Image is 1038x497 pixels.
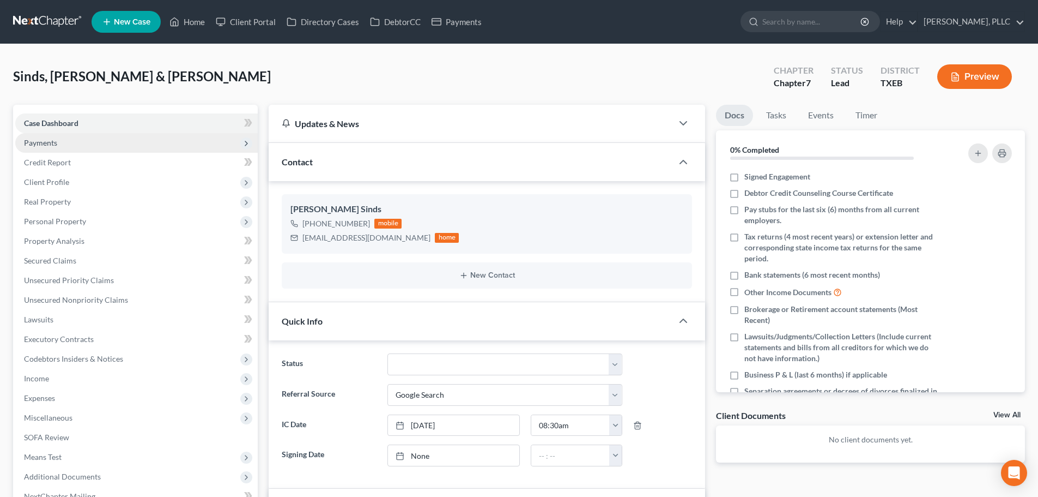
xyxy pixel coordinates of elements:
span: Sinds, [PERSON_NAME] & [PERSON_NAME] [13,68,271,84]
a: SOFA Review [15,428,258,447]
span: SOFA Review [24,433,69,442]
a: Events [799,105,842,126]
a: Property Analysis [15,231,258,251]
span: Real Property [24,197,71,206]
div: TXEB [881,77,920,89]
span: Secured Claims [24,256,76,265]
a: None [388,445,519,466]
div: [PHONE_NUMBER] [302,218,370,229]
div: [EMAIL_ADDRESS][DOMAIN_NAME] [302,232,430,243]
span: Codebtors Insiders & Notices [24,354,123,363]
input: Search by name... [762,11,862,32]
label: IC Date [276,415,381,436]
span: Means Test [24,452,62,462]
a: Secured Claims [15,251,258,271]
a: Executory Contracts [15,330,258,349]
div: Open Intercom Messenger [1001,460,1027,486]
a: [DATE] [388,415,519,436]
a: [PERSON_NAME], PLLC [918,12,1024,32]
span: Credit Report [24,158,71,167]
span: Contact [282,157,313,167]
label: Referral Source [276,384,381,406]
a: Timer [847,105,886,126]
span: Debtor Credit Counseling Course Certificate [744,188,893,199]
span: Other Income Documents [744,287,831,298]
span: Case Dashboard [24,118,78,128]
a: Case Dashboard [15,113,258,133]
a: Unsecured Priority Claims [15,271,258,290]
span: Quick Info [282,316,323,326]
span: Business P & L (last 6 months) if applicable [744,369,887,380]
a: Home [164,12,210,32]
span: Miscellaneous [24,413,72,422]
a: Tasks [757,105,795,126]
a: Lawsuits [15,310,258,330]
div: mobile [374,219,402,229]
input: -- : -- [531,445,610,466]
span: Signed Engagement [744,171,810,182]
div: District [881,64,920,77]
span: Separation agreements or decrees of divorces finalized in the past 2 years [744,386,938,408]
div: Chapter [774,64,814,77]
a: Directory Cases [281,12,365,32]
label: Signing Date [276,445,381,466]
a: View All [993,411,1021,419]
div: Lead [831,77,863,89]
a: Payments [426,12,487,32]
a: Client Portal [210,12,281,32]
input: -- : -- [531,415,610,436]
span: Lawsuits/Judgments/Collection Letters (Include current statements and bills from all creditors fo... [744,331,938,364]
span: Property Analysis [24,236,84,245]
span: Bank statements (6 most recent months) [744,270,880,280]
span: Executory Contracts [24,334,94,344]
label: Status [276,354,381,375]
span: Client Profile [24,177,69,187]
div: [PERSON_NAME] Sinds [290,203,683,216]
span: New Case [114,18,150,26]
p: No client documents yet. [725,434,1016,445]
a: Docs [716,105,753,126]
div: Client Documents [716,410,786,421]
div: home [435,233,459,243]
span: Brokerage or Retirement account statements (Most Recent) [744,304,938,326]
a: Help [881,12,917,32]
span: Unsecured Nonpriority Claims [24,295,128,304]
a: Credit Report [15,153,258,172]
div: Chapter [774,77,814,89]
button: Preview [937,64,1012,89]
span: 7 [806,77,811,88]
a: Unsecured Nonpriority Claims [15,290,258,310]
span: Lawsuits [24,315,53,324]
div: Status [831,64,863,77]
button: New Contact [290,271,683,280]
span: Unsecured Priority Claims [24,276,114,285]
a: DebtorCC [365,12,426,32]
span: Tax returns (4 most recent years) or extension letter and corresponding state income tax returns ... [744,231,938,264]
span: Expenses [24,393,55,403]
span: Personal Property [24,217,86,226]
span: Pay stubs for the last six (6) months from all current employers. [744,204,938,226]
span: Payments [24,138,57,147]
div: Updates & News [282,118,659,129]
strong: 0% Completed [730,145,779,154]
span: Income [24,374,49,383]
span: Additional Documents [24,472,101,481]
